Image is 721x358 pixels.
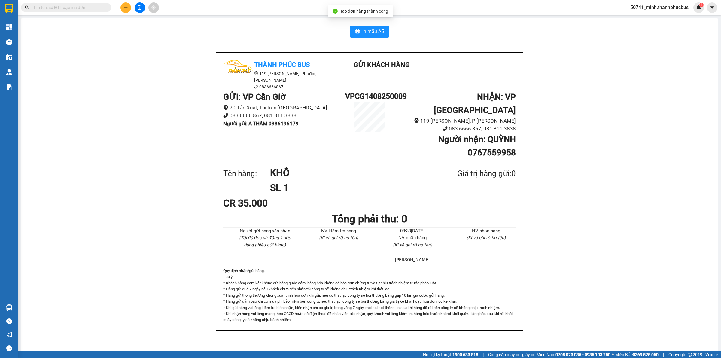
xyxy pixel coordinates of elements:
button: printerIn mẫu A5 [350,26,389,38]
b: Người gửi : A THẨM 0386196179 [223,121,299,127]
b: Gửi khách hàng [354,61,410,69]
img: solution-icon [6,84,12,90]
div: Giá trị hàng gửi: 0 [428,167,516,180]
strong: 0369 525 060 [633,352,659,357]
b: Thành Phúc Bus [254,61,310,69]
img: warehouse-icon [6,304,12,311]
sup: 1 [699,3,704,7]
img: icon-new-feature [696,5,701,10]
span: Cung cấp máy in - giấy in: [488,351,535,358]
strong: 1900 633 818 [452,352,478,357]
h1: SL 1 [270,180,428,195]
button: file-add [135,2,145,13]
img: logo.jpg [8,8,38,38]
p: * Hàng gửi đảm bảo khi có mua phí bảo hiểm bên công ty, nếu thất lạc, công ty sẽ bồi thường bằng ... [223,298,516,304]
h1: Tổng phải thu: 0 [223,211,516,227]
b: NHẬN : VP [GEOGRAPHIC_DATA] [434,92,516,115]
h1: VPCG1408250009 [345,90,394,102]
p: * Hàng gửi thông thường không xuất trình hóa đơn khi gửi, nếu có thất lạc công ty sẽ bồi thường b... [223,292,516,298]
li: 70 Tắc Xuất, Thị trấn [GEOGRAPHIC_DATA] [223,104,345,112]
b: GỬI : VP Cần Giờ [223,92,285,102]
b: Người nhận : QUỲNH 0767559958 [438,134,516,158]
li: 0836666867 [223,84,331,90]
button: aim [148,2,159,13]
span: question-circle [6,318,12,324]
i: (Kí và ghi rõ họ tên) [319,235,358,240]
span: message [6,345,12,351]
span: | [483,351,484,358]
span: environment [223,105,228,110]
img: dashboard-icon [6,24,12,30]
img: logo-vxr [5,4,13,13]
span: environment [414,118,419,123]
span: Hỗ trợ kỹ thuật: [423,351,478,358]
p: * Khách hàng cam kết không gửi hàng quốc cấm, hàng hóa không có hóa đơn chứng từ và tự chịu trách... [223,280,516,286]
li: Người gửi hàng xác nhận [235,228,295,235]
span: notification [6,332,12,338]
span: In mẫu A5 [362,28,384,35]
button: plus [120,2,131,13]
span: phone [254,84,258,89]
b: Thành Phúc Bus [8,39,30,67]
span: Miền Nam [537,351,610,358]
span: Tạo đơn hàng thành công [340,9,388,14]
span: | [663,351,664,358]
li: NV nhận hàng [383,234,442,242]
span: 50741_minh.thanhphucbus [625,4,693,11]
img: warehouse-icon [6,39,12,45]
img: warehouse-icon [6,54,12,60]
li: NV nhận hàng [457,228,516,235]
div: Quy định nhận/gửi hàng : [223,268,516,323]
span: environment [254,71,258,75]
span: file-add [138,5,142,10]
div: CR 35.000 [223,196,320,211]
span: printer [355,29,360,35]
li: NV kiểm tra hàng [309,228,369,235]
span: ⚪️ [612,353,614,356]
i: (Kí và ghi rõ họ tên) [467,235,506,240]
button: caret-down [707,2,717,13]
strong: 0708 023 035 - 0935 103 250 [555,352,610,357]
span: search [25,5,29,10]
span: check-circle [333,9,338,14]
span: caret-down [710,5,715,10]
img: warehouse-icon [6,69,12,75]
span: 1 [700,3,702,7]
div: Tên hàng: [223,167,270,180]
li: 119 [PERSON_NAME], P [PERSON_NAME] [394,117,516,125]
li: [PERSON_NAME] [383,256,442,264]
li: 083 6666 867, 081 811 3838 [394,125,516,133]
span: plus [124,5,128,10]
h1: KHÔ [270,165,428,180]
input: Tìm tên, số ĐT hoặc mã đơn [33,4,104,11]
li: 08:30[DATE] [383,228,442,235]
p: Lưu ý: [223,274,516,280]
span: phone [443,126,448,131]
span: copyright [688,353,692,357]
span: aim [151,5,156,10]
p: * Khi gửi hàng vui lòng kiểm tra biên nhận, biên nhận chỉ có giá trị trong vòng 7 ngày, mọi sai s... [223,305,516,311]
i: (Kí và ghi rõ họ tên) [393,242,432,248]
p: * Hàng gửi quá 7 ngày nếu khách chưa đến nhận thì công ty sẽ không chịu trách nhiệm khi thất lạc. [223,286,516,292]
p: * Khi nhận hàng vui lòng mang theo CCCD hoặc số điện thoại để nhân viên xác nhận, quý khách vui l... [223,311,516,323]
li: 119 [PERSON_NAME], Phường [PERSON_NAME] [223,70,331,84]
i: (Tôi đã đọc và đồng ý nộp dung phiếu gửi hàng) [239,235,291,248]
img: logo.jpg [223,60,253,90]
b: Gửi khách hàng [37,9,59,37]
span: Miền Bắc [615,351,659,358]
span: phone [223,113,228,118]
li: 083 6666 867, 081 811 3838 [223,112,345,120]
